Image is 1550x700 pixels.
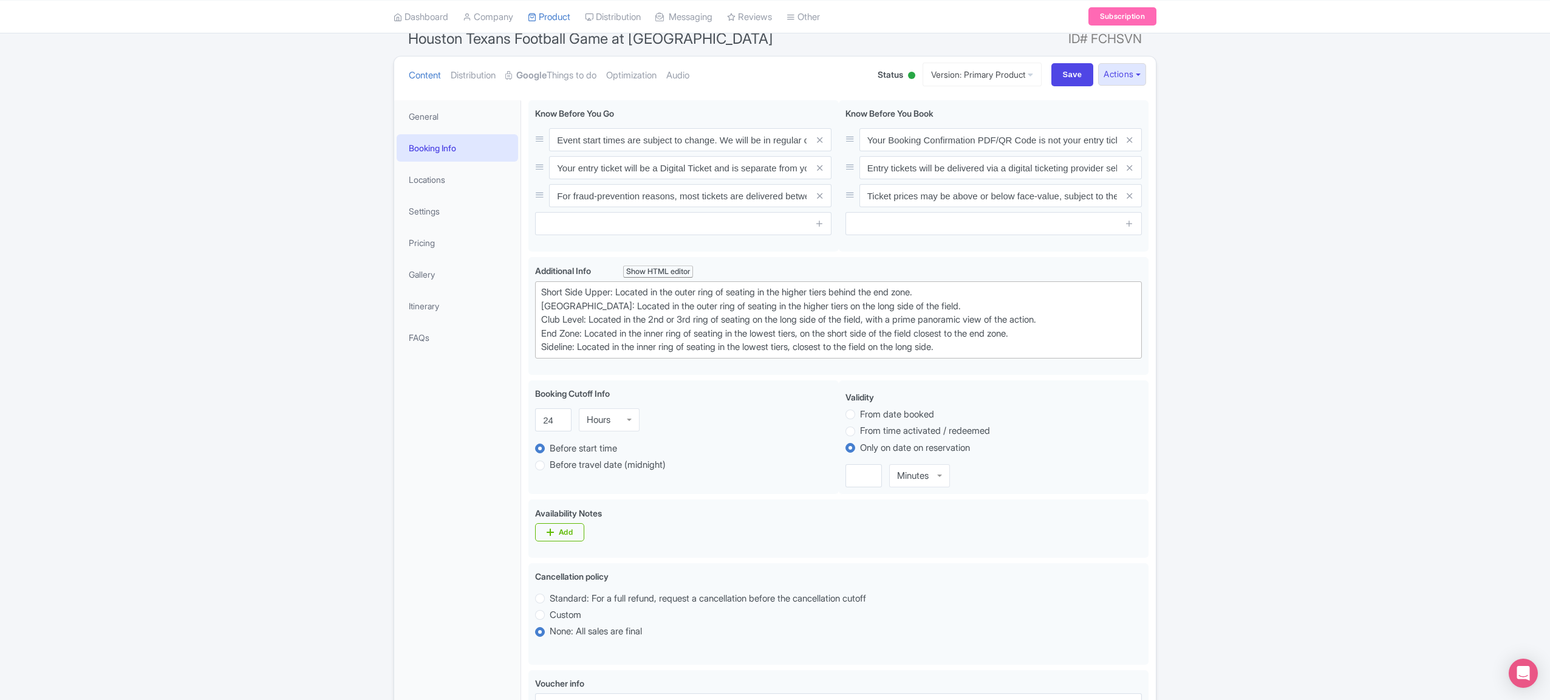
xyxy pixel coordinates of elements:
[559,527,573,537] div: Add
[1068,27,1142,51] span: ID# FCHSVN
[505,57,596,95] a: GoogleThings to do
[397,134,518,162] a: Booking Info
[408,30,773,47] span: Houston Texans Football Game at [GEOGRAPHIC_DATA]
[550,608,581,622] label: Custom
[845,392,874,402] span: Validity
[860,441,970,455] label: Only on date on reservation
[397,103,518,130] a: General
[535,523,584,541] a: Add
[535,507,602,520] label: Availability Notes
[409,57,441,95] a: Content
[535,571,609,582] span: Cancellation policy
[878,68,903,81] span: Status
[535,678,584,688] span: Voucher info
[1088,7,1156,26] a: Subscription
[550,442,617,456] label: Before start time
[860,424,990,438] label: From time activated / redeemed
[1098,63,1146,86] button: Actions
[666,57,689,95] a: Audio
[397,229,518,256] a: Pricing
[535,387,610,400] label: Booking Cutoff Info
[1051,63,1094,86] input: Save
[587,414,610,425] div: Hours
[845,108,934,118] span: Know Before You Book
[397,292,518,320] a: Itinerary
[550,592,866,606] label: Standard: For a full refund, request a cancellation before the cancellation cutoff
[397,166,518,193] a: Locations
[516,69,547,83] strong: Google
[397,197,518,225] a: Settings
[397,261,518,288] a: Gallery
[860,408,934,422] label: From date booked
[535,266,591,276] span: Additional Info
[550,458,666,472] label: Before travel date (midnight)
[1509,659,1538,688] div: Open Intercom Messenger
[923,63,1042,86] a: Version: Primary Product
[606,57,657,95] a: Optimization
[550,625,642,639] label: None: All sales are final
[906,67,918,86] div: Active
[623,266,693,278] div: Show HTML editor
[397,324,518,351] a: FAQs
[451,57,496,95] a: Distribution
[535,108,614,118] span: Know Before You Go
[897,470,929,481] div: Minutes
[541,286,1136,354] div: Short Side Upper: Located in the outer ring of seating in the higher tiers behind the end zone. [...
